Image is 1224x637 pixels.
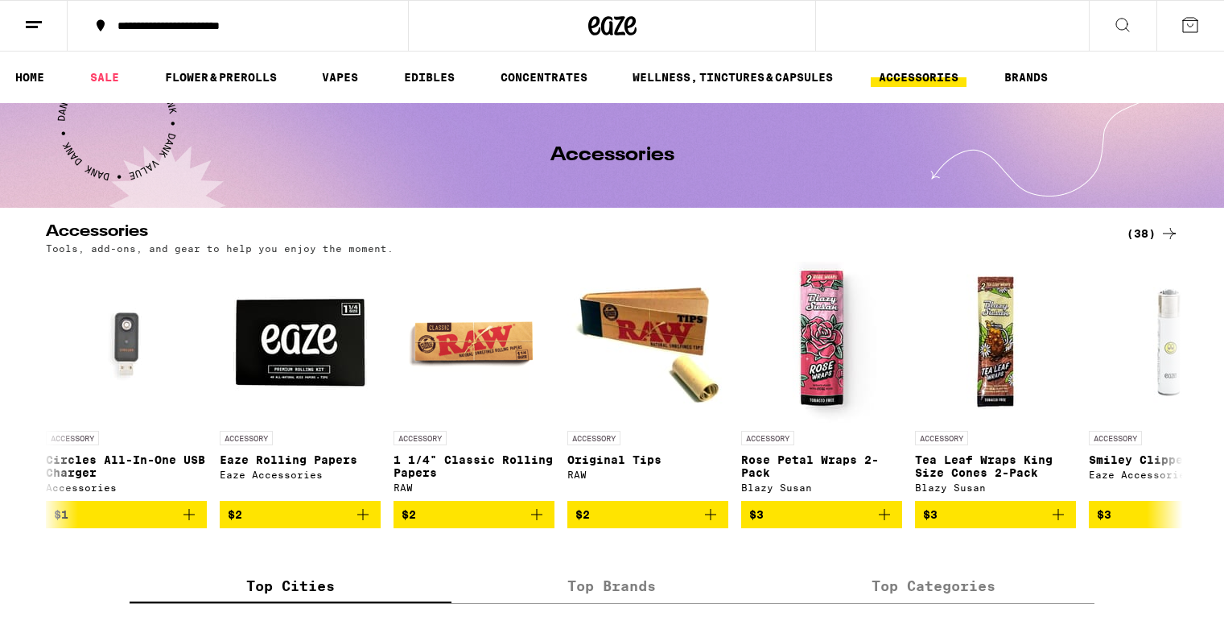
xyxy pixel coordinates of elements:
[915,453,1076,479] p: Tea Leaf Wraps King Size Cones 2-Pack
[915,501,1076,528] button: Add to bag
[741,262,902,501] a: Open page for Rose Petal Wraps 2-Pack from Blazy Susan
[220,262,381,423] img: Eaze Accessories - Eaze Rolling Papers
[7,68,52,87] a: HOME
[996,68,1056,87] a: BRANDS
[130,569,1095,604] div: tabs
[394,501,554,528] button: Add to bag
[624,68,841,87] a: WELLNESS, TINCTURES & CAPSULES
[220,453,381,466] p: Eaze Rolling Papers
[394,262,554,501] a: Open page for 1 1/4" Classic Rolling Papers from RAW
[915,482,1076,493] div: Blazy Susan
[915,431,968,445] p: ACCESSORY
[741,453,902,479] p: Rose Petal Wraps 2-Pack
[46,262,207,501] a: Open page for Circles All-In-One USB Charger from Accessories
[773,569,1094,603] label: Top Categories
[394,482,554,493] div: RAW
[220,501,381,528] button: Add to bag
[567,262,728,501] a: Open page for Original Tips from RAW
[871,68,966,87] a: ACCESSORIES
[46,243,394,254] p: Tools, add-ons, and gear to help you enjoy the moment.
[46,453,207,479] p: Circles All-In-One USB Charger
[492,68,596,87] a: CONCENTRATES
[82,68,127,87] a: SALE
[46,501,207,528] button: Add to bag
[550,146,674,165] h1: Accessories
[220,431,273,445] p: ACCESSORY
[567,469,728,480] div: RAW
[46,262,207,423] img: Accessories - Circles All-In-One USB Charger
[220,262,381,501] a: Open page for Eaze Rolling Papers from Eaze Accessories
[451,569,773,603] label: Top Brands
[741,262,902,423] img: Blazy Susan - Rose Petal Wraps 2-Pack
[157,68,285,87] a: FLOWER & PREROLLS
[915,262,1076,423] img: Blazy Susan - Tea Leaf Wraps King Size Cones 2-Pack
[1097,508,1111,521] span: $3
[567,431,620,445] p: ACCESSORY
[741,482,902,493] div: Blazy Susan
[54,508,68,521] span: $1
[46,482,207,493] div: Accessories
[923,508,938,521] span: $3
[394,453,554,479] p: 1 1/4" Classic Rolling Papers
[915,262,1076,501] a: Open page for Tea Leaf Wraps King Size Cones 2-Pack from Blazy Susan
[1089,431,1142,445] p: ACCESSORY
[396,68,463,87] a: EDIBLES
[46,431,99,445] p: ACCESSORY
[567,262,728,423] img: RAW - Original Tips
[402,508,416,521] span: $2
[394,431,447,445] p: ACCESSORY
[46,224,1100,243] h2: Accessories
[228,508,242,521] span: $2
[567,453,728,466] p: Original Tips
[220,469,381,480] div: Eaze Accessories
[741,431,794,445] p: ACCESSORY
[749,508,764,521] span: $3
[1127,224,1179,243] a: (38)
[314,68,366,87] a: VAPES
[394,262,554,423] img: RAW - 1 1/4" Classic Rolling Papers
[567,501,728,528] button: Add to bag
[130,569,451,603] label: Top Cities
[575,508,590,521] span: $2
[741,501,902,528] button: Add to bag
